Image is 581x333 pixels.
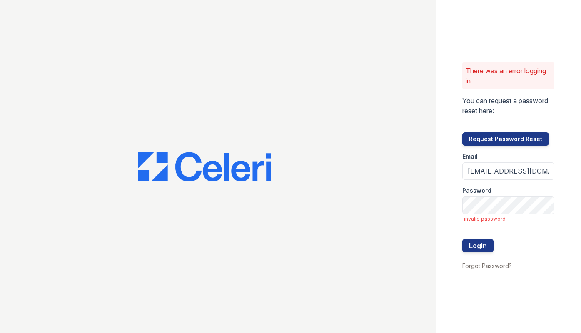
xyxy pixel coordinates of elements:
button: Request Password Reset [462,132,549,146]
span: invalid password [464,216,554,222]
label: Password [462,186,491,195]
button: Login [462,239,494,252]
label: Email [462,152,478,161]
p: You can request a password reset here: [462,96,554,116]
p: There was an error logging in [466,66,551,86]
img: CE_Logo_Blue-a8612792a0a2168367f1c8372b55b34899dd931a85d93a1a3d3e32e68fde9ad4.png [138,152,271,181]
a: Forgot Password? [462,262,512,269]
